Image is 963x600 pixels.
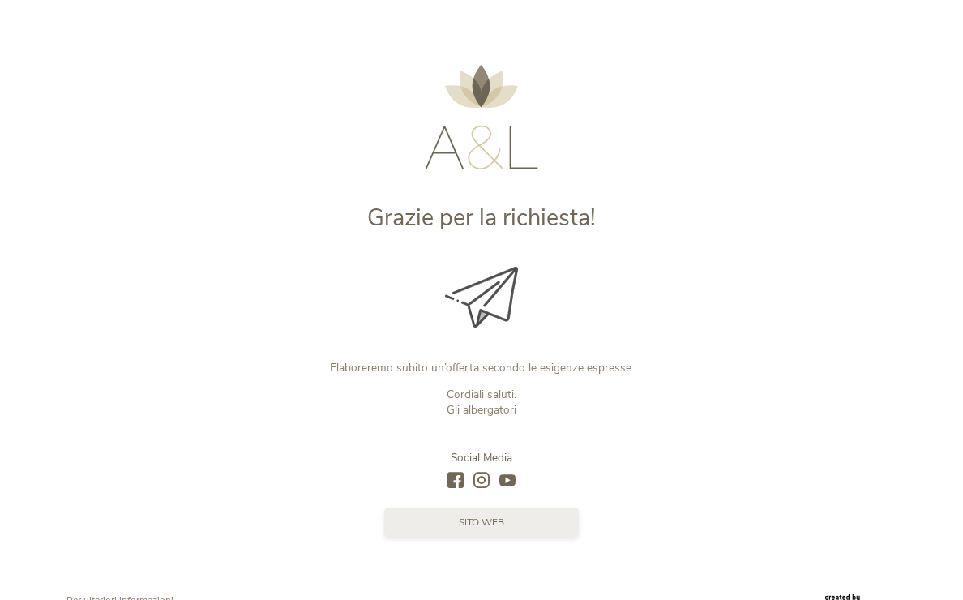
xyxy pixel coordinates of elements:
img: Grazie per la richiesta! [445,267,518,328]
a: facebook [447,472,464,490]
span: sito web [459,516,504,529]
span: Social Media [451,450,512,465]
img: AMONTI & LUNARIS Wellnessresort [425,65,538,169]
a: youtube [499,472,516,490]
a: sito web [384,508,579,537]
span: Grazie per la richiesta! [367,202,596,234]
p: Elaboreremo subito un’offerta secondo le esigenze espresse. [211,360,752,375]
p: Cordiali saluti. Gli albergatori [211,387,752,418]
a: instagram [473,472,490,490]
